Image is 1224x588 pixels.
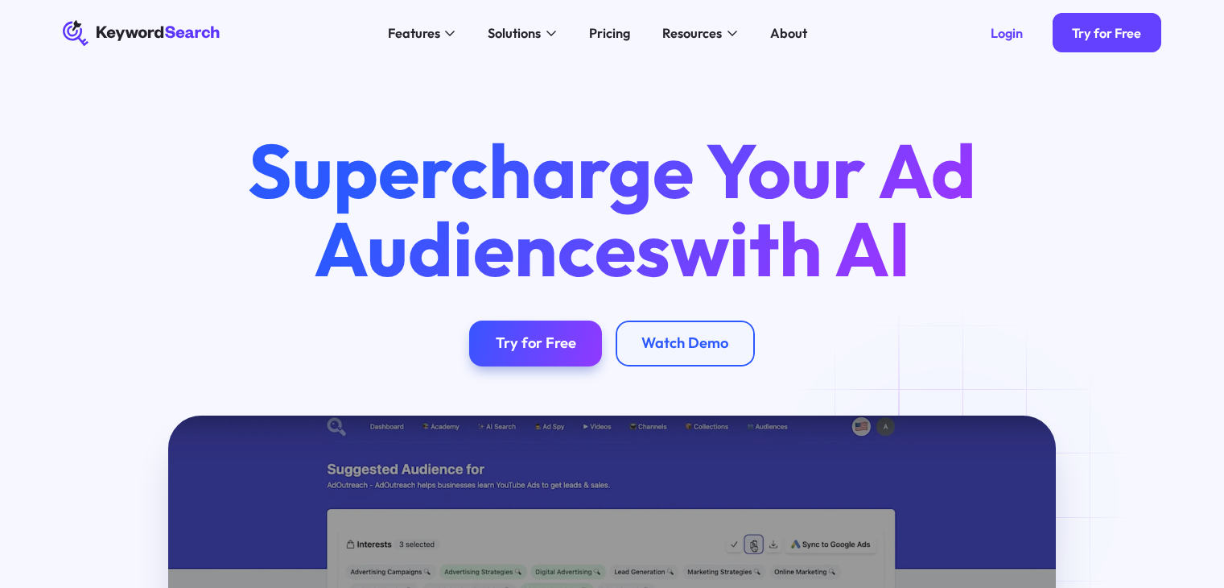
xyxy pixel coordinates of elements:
[488,23,541,43] div: Solutions
[1053,13,1161,52] a: Try for Free
[670,201,911,296] span: with AI
[1072,25,1141,41] div: Try for Free
[388,23,440,43] div: Features
[217,131,1006,288] h1: Supercharge Your Ad Audiences
[496,334,576,353] div: Try for Free
[589,23,630,43] div: Pricing
[641,334,728,353] div: Watch Demo
[760,20,817,47] a: About
[579,20,640,47] a: Pricing
[662,23,722,43] div: Resources
[991,25,1023,41] div: Login
[469,321,602,366] a: Try for Free
[971,13,1042,52] a: Login
[770,23,807,43] div: About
